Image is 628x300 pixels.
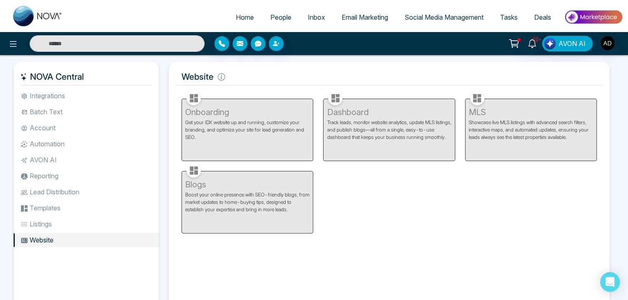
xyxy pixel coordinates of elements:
[492,9,526,25] a: Tasks
[342,13,388,21] span: Email Marketing
[14,185,159,199] li: Lead Distribution
[544,38,556,49] img: Lead Flow
[270,13,291,21] span: People
[500,13,518,21] span: Tasks
[14,137,159,151] li: Automation
[526,9,559,25] a: Deals
[522,36,542,50] a: 10+
[13,6,63,26] img: Nova CRM Logo
[14,89,159,103] li: Integrations
[308,13,325,21] span: Inbox
[228,9,262,25] a: Home
[600,272,620,292] div: Open Intercom Messenger
[14,105,159,119] li: Batch Text
[600,36,614,50] img: User Avatar
[558,39,586,48] span: AVON AI
[14,217,159,231] li: Listings
[14,201,159,215] li: Templates
[14,153,159,167] li: AVON AI
[396,9,492,25] a: Social Media Management
[532,36,540,43] span: 10+
[20,68,152,85] h5: NOVA Central
[236,13,254,21] span: Home
[175,68,603,85] h5: Website
[542,36,593,51] button: AVON AI
[14,233,159,247] li: Website
[300,9,333,25] a: Inbox
[534,13,551,21] span: Deals
[405,13,484,21] span: Social Media Management
[262,9,300,25] a: People
[333,9,396,25] a: Email Marketing
[563,8,623,26] img: Market-place.gif
[14,169,159,183] li: Reporting
[14,121,159,135] li: Account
